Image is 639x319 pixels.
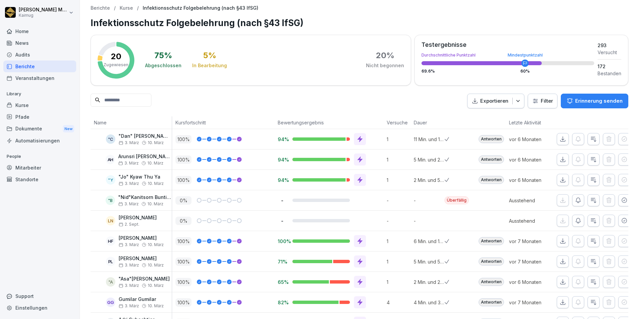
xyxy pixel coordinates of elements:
span: 3. März [119,263,139,268]
p: Versuche [387,119,407,126]
p: Name [94,119,168,126]
p: 1 [387,238,410,245]
p: [PERSON_NAME] [119,235,164,241]
a: Automatisierungen [3,135,76,146]
p: 1 [387,258,410,265]
p: People [3,151,76,162]
p: 100 % [175,135,191,143]
p: vor 6 Monaten [509,177,557,184]
p: - [387,217,410,224]
a: Pfade [3,111,76,123]
span: 2. Sept. [119,222,139,227]
p: 5 Min. und 55 Sek. [414,258,444,265]
p: 11 Min. und 13 Sek. [414,136,444,143]
a: Kurse [3,99,76,111]
div: New [63,125,74,133]
p: 100 % [175,278,191,286]
div: Support [3,290,76,302]
p: 100 % [175,155,191,164]
p: 2 Min. und 53 Sek. [414,177,444,184]
p: 100% [278,238,287,244]
span: 10. März [148,263,164,268]
div: Antworten [479,237,504,245]
div: Veranstaltungen [3,72,76,84]
div: Dokumente [3,123,76,135]
p: - [387,197,410,204]
span: 10. März [148,140,164,145]
p: 100 % [175,257,191,266]
p: [PERSON_NAME] [119,256,164,261]
p: "Dan" [PERSON_NAME] [119,133,172,139]
span: 10. März [147,202,163,206]
div: Abgeschlossen [145,62,181,69]
span: 3. März [118,161,139,166]
div: Durchschnittliche Punktzahl [421,53,594,57]
div: "A [106,277,115,287]
span: 3. März [119,283,139,288]
p: Kaimug [19,13,68,18]
div: "Y [106,175,115,185]
div: 69.6 % [421,69,594,73]
div: 20 % [376,51,394,60]
p: 4 [387,299,410,306]
div: Antworten [479,298,504,306]
div: Audits [3,49,76,61]
p: [PERSON_NAME] [119,215,157,221]
span: 3. März [118,202,139,206]
p: "Jo" Kyaw Thu Ya [119,174,164,180]
div: Antworten [479,257,504,265]
p: - [414,217,444,224]
div: Bestanden [598,70,621,77]
a: DokumenteNew [3,123,76,135]
div: 293 [598,42,621,49]
a: Home [3,25,76,37]
p: 1 [387,156,410,163]
p: 1 [387,136,410,143]
p: Gumilar Gumilar [119,297,164,302]
div: Versucht [598,49,621,56]
p: [PERSON_NAME] Margaretha [19,7,68,13]
div: AH [106,155,115,164]
a: Einstellungen [3,302,76,314]
p: 20 [111,52,121,61]
p: 100 % [175,298,191,307]
p: 2 Min. und 27 Sek. [414,279,444,286]
div: Testergebnisse [421,42,594,48]
a: Standorte [3,174,76,185]
p: vor 6 Monaten [509,136,557,143]
button: Filter [528,94,557,108]
p: 1 [387,177,410,184]
h1: Infektionsschutz Folgebelehrung (nach §43 IfSG) [91,16,628,29]
p: Arunsri [PERSON_NAME] [118,154,172,159]
a: Kurse [120,5,133,11]
p: 6 Min. und 15 Sek. [414,238,444,245]
p: Zugewiesen [104,62,128,68]
div: "C [106,134,115,144]
p: 0 % [175,217,191,225]
div: Filter [532,98,553,104]
div: LN [106,216,115,225]
p: 0 % [175,196,191,205]
div: Überfällig [444,196,469,204]
a: Berichte [3,61,76,72]
span: 10. März [147,161,163,166]
p: vor 7 Monaten [509,299,557,306]
div: 75 % [154,51,172,60]
div: News [3,37,76,49]
div: Antworten [479,176,504,184]
div: 60 % [520,69,530,73]
div: Antworten [479,135,504,143]
p: 94% [278,136,287,142]
div: Mindestpunktzahl [508,53,543,57]
div: Antworten [479,278,504,286]
div: Mitarbeiter [3,162,76,174]
p: vor 6 Monaten [509,156,557,163]
div: 5 % [203,51,216,60]
p: - [278,218,287,224]
p: "Asa"[PERSON_NAME] [119,276,170,282]
div: 172 [598,63,621,70]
